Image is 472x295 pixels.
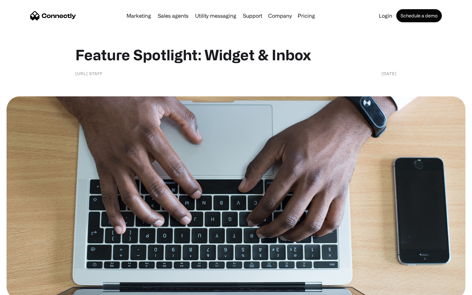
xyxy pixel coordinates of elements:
div: [URL] staff [75,70,103,77]
a: Marketing [124,13,154,18]
div: [DATE] [382,70,397,77]
ul: Language list [13,284,39,293]
a: Utility messaging [192,13,239,18]
a: Sales agents [155,13,191,18]
div: Company [268,11,292,20]
h1: Feature Spotlight: Widget & Inbox [75,46,397,64]
a: Pricing [295,13,318,18]
a: Login [376,13,395,18]
aside: Language selected: English [7,284,39,293]
a: Support [240,13,265,18]
a: Schedule a demo [396,9,442,22]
